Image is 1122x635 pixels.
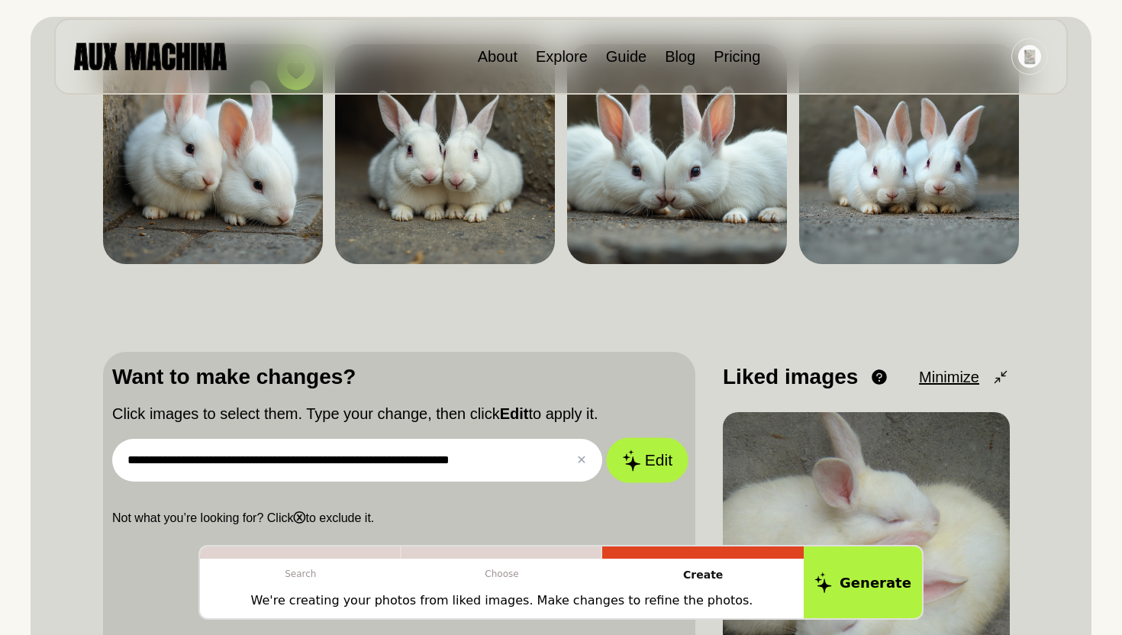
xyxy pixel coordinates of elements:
img: Search result [103,44,323,264]
p: Create [602,559,804,591]
img: Search result [335,44,555,264]
span: Minimize [919,366,979,388]
button: Generate [804,546,922,618]
p: Not what you’re looking for? Click to exclude it. [112,509,686,527]
p: Click images to select them. Type your change, then click to apply it. [112,402,686,425]
button: Edit [606,438,688,483]
button: ✕ [576,451,586,469]
p: Search [200,559,401,589]
p: Want to make changes? [112,361,686,393]
img: Avatar [1018,45,1041,68]
a: Pricing [714,48,760,65]
a: About [478,48,517,65]
a: Blog [665,48,695,65]
p: Choose [401,559,603,589]
a: Guide [606,48,646,65]
p: Liked images [723,361,858,393]
a: Explore [536,48,588,65]
b: Edit [500,405,529,422]
button: Minimize [919,366,1010,388]
p: We're creating your photos from liked images. Make changes to refine the photos. [251,591,753,610]
img: Search result [567,44,787,264]
b: ⓧ [293,511,305,524]
img: AUX MACHINA [74,43,227,69]
img: Search result [799,44,1019,264]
